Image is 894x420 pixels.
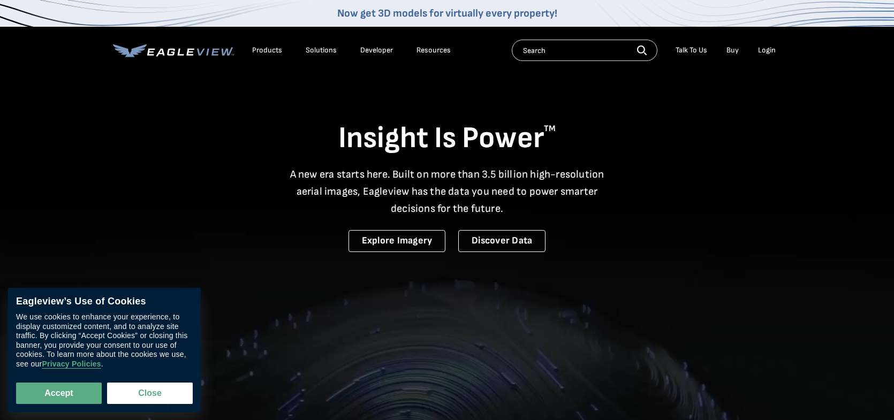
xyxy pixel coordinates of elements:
[758,45,776,55] div: Login
[512,40,657,61] input: Search
[458,230,546,252] a: Discover Data
[16,296,193,308] div: Eagleview’s Use of Cookies
[337,7,557,20] a: Now get 3D models for virtually every property!
[252,45,282,55] div: Products
[676,45,707,55] div: Talk To Us
[16,383,102,404] button: Accept
[360,45,393,55] a: Developer
[544,124,556,134] sup: TM
[283,166,611,217] p: A new era starts here. Built on more than 3.5 billion high-resolution aerial images, Eagleview ha...
[42,360,101,369] a: Privacy Policies
[16,313,193,369] div: We use cookies to enhance your experience, to display customized content, and to analyze site tra...
[348,230,446,252] a: Explore Imagery
[113,120,781,157] h1: Insight Is Power
[306,45,337,55] div: Solutions
[416,45,451,55] div: Resources
[726,45,739,55] a: Buy
[107,383,193,404] button: Close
